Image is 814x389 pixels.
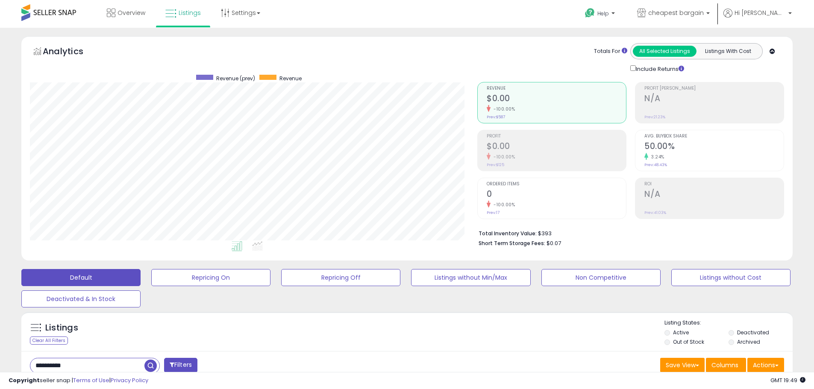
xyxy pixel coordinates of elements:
[281,269,400,286] button: Repricing Off
[111,376,148,384] a: Privacy Policy
[45,322,78,334] h5: Listings
[491,106,515,112] small: -100.00%
[479,228,778,238] li: $393
[673,338,704,345] label: Out of Stock
[487,189,626,201] h2: 0
[487,162,504,167] small: Prev: $125
[644,114,665,120] small: Prev: 21.23%
[491,154,515,160] small: -100.00%
[737,329,769,336] label: Deactivated
[578,1,623,28] a: Help
[179,9,201,17] span: Listings
[648,154,664,160] small: 3.24%
[30,336,68,345] div: Clear All Filters
[747,358,784,372] button: Actions
[624,64,694,73] div: Include Returns
[487,141,626,153] h2: $0.00
[43,45,100,59] h5: Analytics
[644,86,784,91] span: Profit [PERSON_NAME]
[597,10,609,17] span: Help
[633,46,696,57] button: All Selected Listings
[770,376,805,384] span: 2025-08-14 19:49 GMT
[487,134,626,139] span: Profit
[644,162,667,167] small: Prev: 48.43%
[21,269,141,286] button: Default
[673,329,689,336] label: Active
[644,182,784,187] span: ROI
[671,269,790,286] button: Listings without Cost
[164,358,197,373] button: Filters
[411,269,530,286] button: Listings without Min/Max
[644,134,784,139] span: Avg. Buybox Share
[279,75,302,82] span: Revenue
[541,269,661,286] button: Non Competitive
[735,9,786,17] span: Hi [PERSON_NAME]
[737,338,760,345] label: Archived
[479,230,537,237] b: Total Inventory Value:
[216,75,255,82] span: Revenue (prev)
[585,8,595,18] i: Get Help
[491,202,515,208] small: -100.00%
[487,210,500,215] small: Prev: 17
[479,240,545,247] b: Short Term Storage Fees:
[487,114,505,120] small: Prev: $587
[644,210,666,215] small: Prev: 41.03%
[487,86,626,91] span: Revenue
[487,182,626,187] span: Ordered Items
[594,47,627,56] div: Totals For
[696,46,760,57] button: Listings With Cost
[21,290,141,307] button: Deactivated & In Stock
[151,269,270,286] button: Repricing On
[711,361,738,369] span: Columns
[118,9,145,17] span: Overview
[648,9,704,17] span: cheapest bargain
[644,94,784,105] h2: N/A
[487,94,626,105] h2: $0.00
[644,189,784,201] h2: N/A
[723,9,792,28] a: Hi [PERSON_NAME]
[73,376,109,384] a: Terms of Use
[547,239,561,247] span: $0.07
[9,376,40,384] strong: Copyright
[660,358,705,372] button: Save View
[644,141,784,153] h2: 50.00%
[9,377,148,385] div: seller snap | |
[664,319,793,327] p: Listing States:
[706,358,746,372] button: Columns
